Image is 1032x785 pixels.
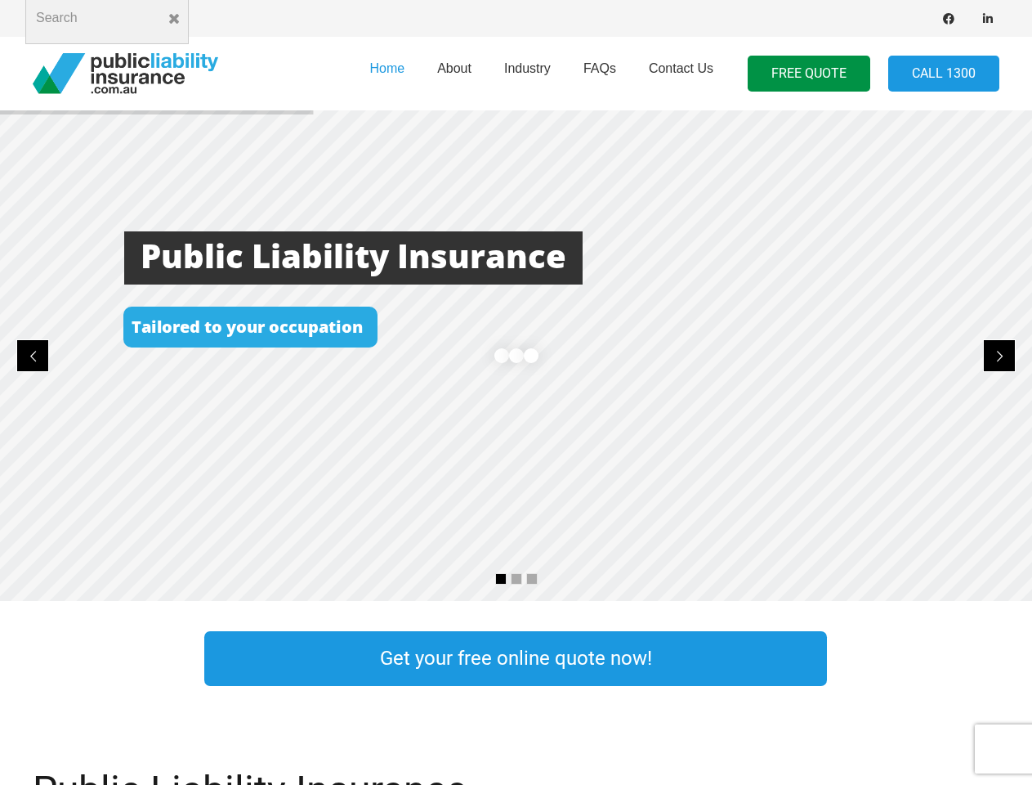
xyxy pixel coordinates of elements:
[888,56,999,92] a: Call 1300
[159,4,189,34] button: Close
[204,631,827,686] a: Get your free online quote now!
[632,32,730,115] a: Contact Us
[33,53,218,94] a: pli_logotransparent
[583,61,616,75] span: FAQs
[976,7,999,30] a: LinkedIn
[504,61,551,75] span: Industry
[369,61,404,75] span: Home
[437,61,471,75] span: About
[937,7,960,30] a: Facebook
[421,32,488,115] a: About
[748,56,870,92] a: FREE QUOTE
[860,627,1031,690] a: Link
[488,32,567,115] a: Industry
[567,32,632,115] a: FAQs
[353,32,421,115] a: Home
[649,61,713,75] span: Contact Us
